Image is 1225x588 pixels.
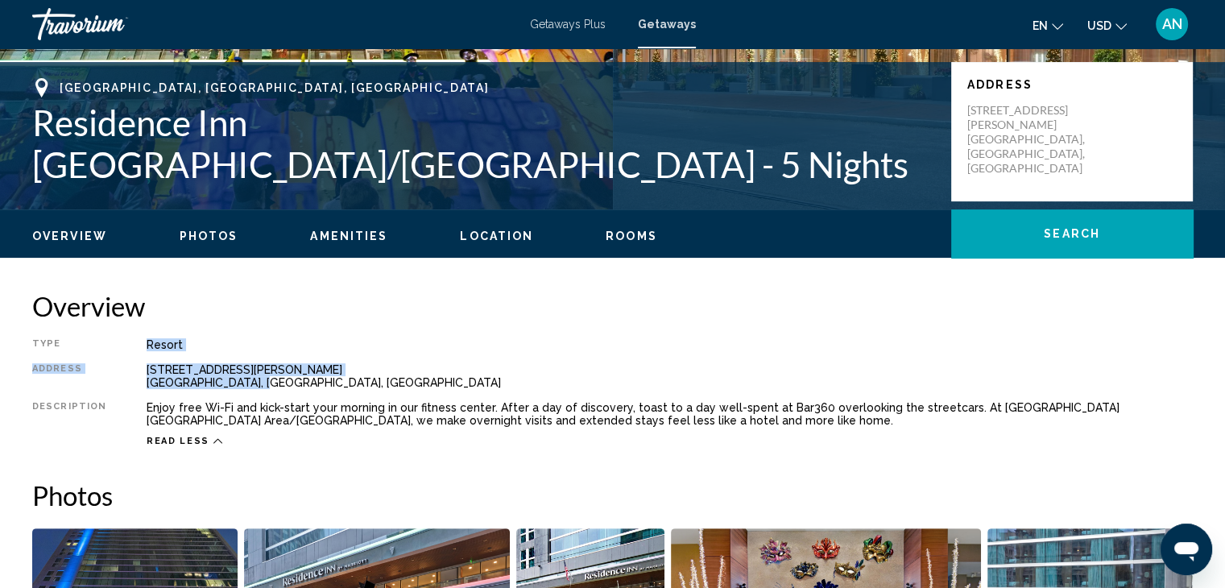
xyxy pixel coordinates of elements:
[606,229,657,243] button: Rooms
[147,401,1193,427] div: Enjoy free Wi-Fi and kick-start your morning in our fitness center. After a day of discovery, toa...
[32,479,1193,511] h2: Photos
[967,103,1096,176] p: [STREET_ADDRESS][PERSON_NAME] [GEOGRAPHIC_DATA], [GEOGRAPHIC_DATA], [GEOGRAPHIC_DATA]
[32,290,1193,322] h2: Overview
[1044,228,1100,241] span: Search
[1161,524,1212,575] iframe: Button to launch messaging window
[32,101,935,185] h1: Residence Inn [GEOGRAPHIC_DATA]/[GEOGRAPHIC_DATA] - 5 Nights
[460,230,533,242] span: Location
[460,229,533,243] button: Location
[310,230,387,242] span: Amenities
[180,229,238,243] button: Photos
[606,230,657,242] span: Rooms
[1033,19,1048,32] span: en
[1151,7,1193,41] button: User Menu
[180,230,238,242] span: Photos
[32,229,107,243] button: Overview
[32,363,106,389] div: Address
[967,78,1177,91] p: Address
[147,436,209,446] span: Read less
[951,209,1193,258] button: Search
[147,435,222,447] button: Read less
[310,229,387,243] button: Amenities
[638,18,696,31] a: Getaways
[32,230,107,242] span: Overview
[1033,14,1063,37] button: Change language
[1162,16,1182,32] span: AN
[32,401,106,427] div: Description
[147,363,1193,389] div: [STREET_ADDRESS][PERSON_NAME] [GEOGRAPHIC_DATA], [GEOGRAPHIC_DATA], [GEOGRAPHIC_DATA]
[1087,19,1111,32] span: USD
[60,81,489,94] span: [GEOGRAPHIC_DATA], [GEOGRAPHIC_DATA], [GEOGRAPHIC_DATA]
[147,338,1193,351] div: Resort
[32,338,106,351] div: Type
[530,18,606,31] a: Getaways Plus
[32,8,514,40] a: Travorium
[1087,14,1127,37] button: Change currency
